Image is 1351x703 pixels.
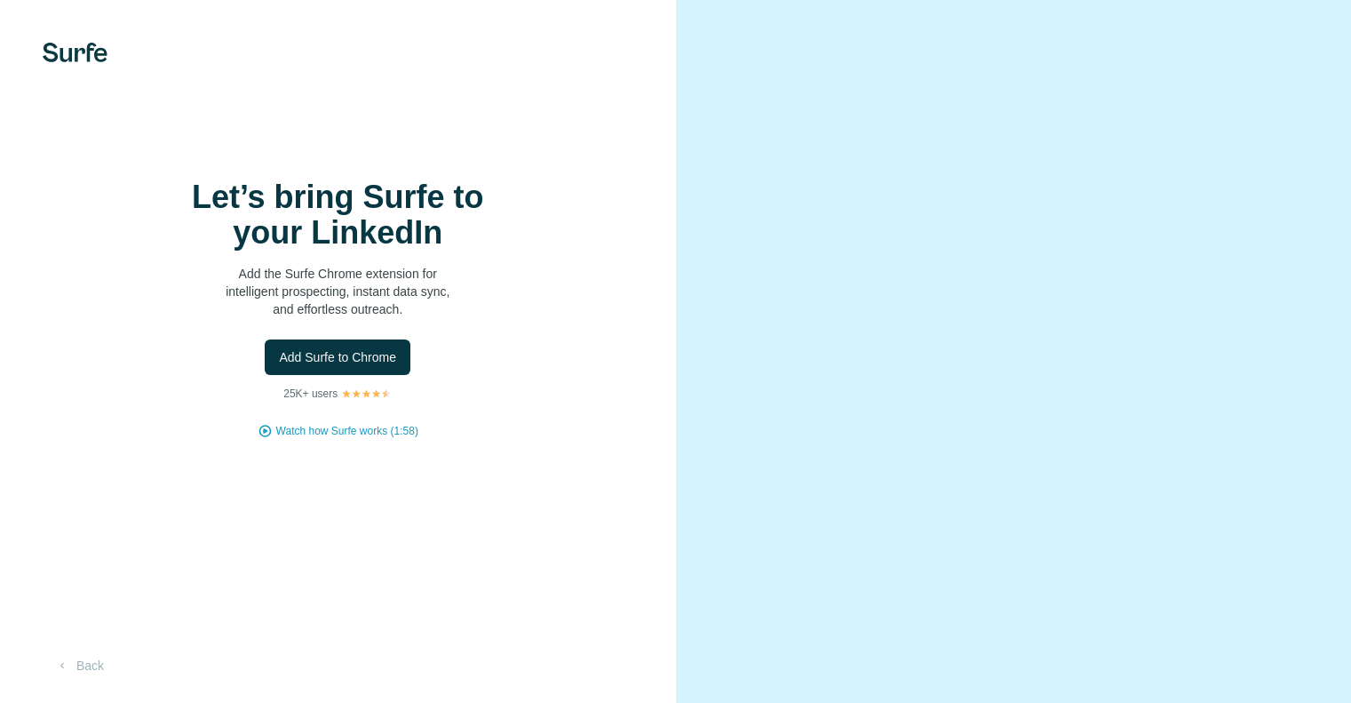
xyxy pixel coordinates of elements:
p: 25K+ users [283,386,338,402]
span: Add Surfe to Chrome [279,348,396,366]
p: Add the Surfe Chrome extension for intelligent prospecting, instant data sync, and effortless out... [160,265,515,318]
button: Watch how Surfe works (1:58) [276,423,418,439]
img: Rating Stars [341,388,392,399]
img: Surfe's logo [43,43,107,62]
button: Add Surfe to Chrome [265,340,410,375]
button: Back [43,650,116,682]
h1: Let’s bring Surfe to your LinkedIn [160,180,515,251]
